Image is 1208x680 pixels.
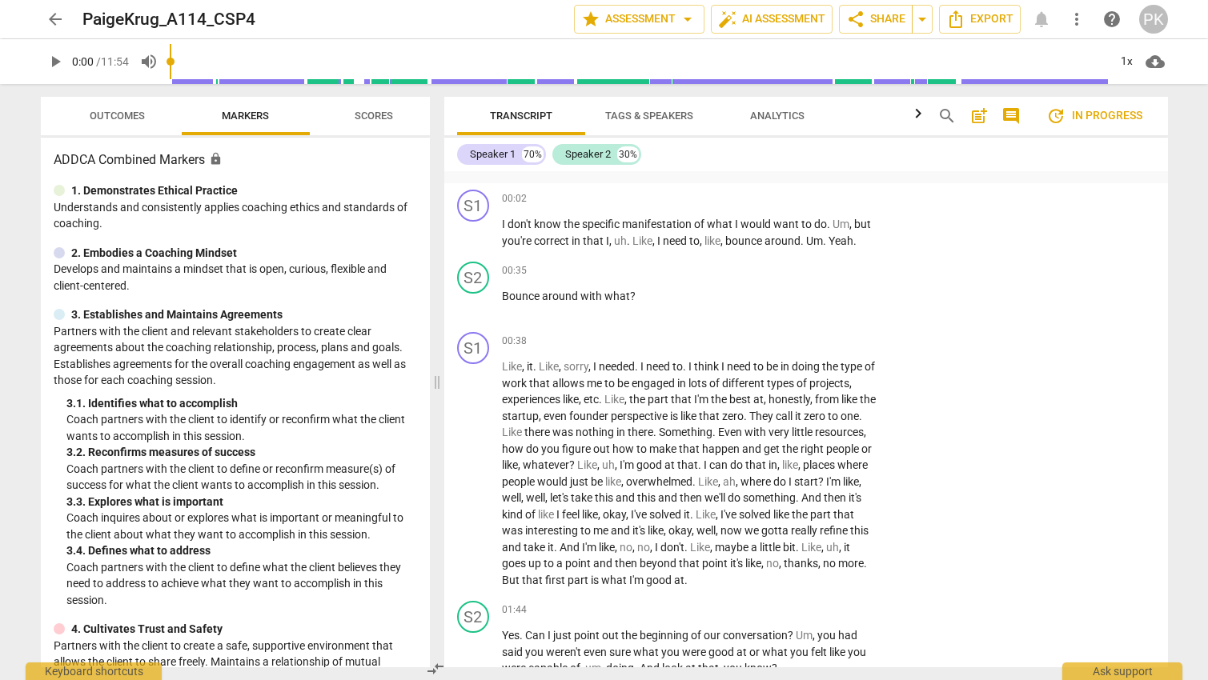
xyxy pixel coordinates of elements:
[712,426,718,438] span: .
[521,491,526,504] span: ,
[635,360,640,373] span: .
[46,10,65,29] span: arrow_back
[753,393,764,406] span: at
[26,662,162,680] div: Keyboard shortcuts
[792,426,815,438] span: little
[572,234,583,247] span: in
[671,393,694,406] span: that
[562,442,593,455] span: figure
[1062,662,1182,680] div: Ask support
[637,491,658,504] span: this
[937,106,957,126] span: search
[792,360,822,373] span: doing
[457,262,489,294] div: Change speaker
[769,458,777,471] span: in
[1139,5,1168,34] button: PK
[750,110,805,122] span: Analytics
[694,218,707,230] span: of
[502,475,537,488] span: people
[670,410,680,422] span: is
[912,5,933,34] button: Sharing summary
[969,106,989,126] span: post_add
[457,332,489,364] div: Change speaker
[718,475,723,488] span: ,
[46,52,65,71] span: play_arrow
[502,218,508,230] span: I
[605,110,693,122] span: Tags & Speakers
[653,426,659,438] span: .
[823,234,829,247] span: .
[72,55,94,68] span: 0:00
[616,491,637,504] span: and
[702,442,742,455] span: happen
[803,458,837,471] span: places
[854,218,871,230] span: but
[766,360,781,373] span: be
[849,218,854,230] span: ,
[563,393,579,406] span: like
[704,234,720,247] span: Filler word
[574,5,704,34] button: Assessment
[621,475,626,488] span: ,
[679,442,702,455] span: that
[502,426,524,438] span: Filler word
[729,393,753,406] span: best
[826,475,843,488] span: I'm
[96,55,129,68] span: / 11:54
[1067,10,1086,29] span: more_vert
[525,508,538,521] span: of
[801,491,824,504] span: And
[946,10,1013,29] span: Export
[457,190,489,222] div: Change speaker
[659,426,712,438] span: Something
[663,234,689,247] span: need
[611,410,670,422] span: perspective
[640,360,646,373] span: I
[539,410,544,422] span: ,
[704,491,728,504] span: we'll
[90,110,145,122] span: Outcomes
[630,290,636,302] span: ?
[865,360,875,373] span: of
[583,234,606,247] span: that
[544,410,569,422] span: even
[859,410,862,422] span: .
[582,508,598,521] span: like
[798,458,803,471] span: ,
[646,360,672,373] span: need
[564,360,588,373] span: Filler word
[518,458,523,471] span: ,
[649,508,684,521] span: solved
[749,410,776,422] span: They
[604,290,630,302] span: what
[722,410,744,422] span: zero
[502,377,529,390] span: work
[698,458,704,471] span: .
[728,491,743,504] span: do
[849,491,861,504] span: it's
[806,234,823,247] span: Um
[526,491,545,504] span: well
[767,377,797,390] span: types
[71,182,238,199] p: 1. Demonstrates Ethical Practice
[66,395,417,412] div: 3. 1. Identifies what to accomplish
[709,458,730,471] span: can
[839,5,913,34] button: Share
[861,442,872,455] span: or
[814,218,827,230] span: do
[773,475,789,488] span: do
[698,475,718,488] span: Filler word
[743,491,796,504] span: something
[781,360,792,373] span: in
[612,442,636,455] span: how
[533,360,539,373] span: .
[694,393,711,406] span: I'm
[833,218,849,230] span: Filler word
[648,393,671,406] span: part
[355,110,393,122] span: Scores
[649,442,679,455] span: make
[694,360,721,373] span: think
[54,199,417,232] p: Understands and consistently applies coaching ethics and standards of coaching.
[711,5,833,34] button: AI Assessment
[508,218,534,230] span: don't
